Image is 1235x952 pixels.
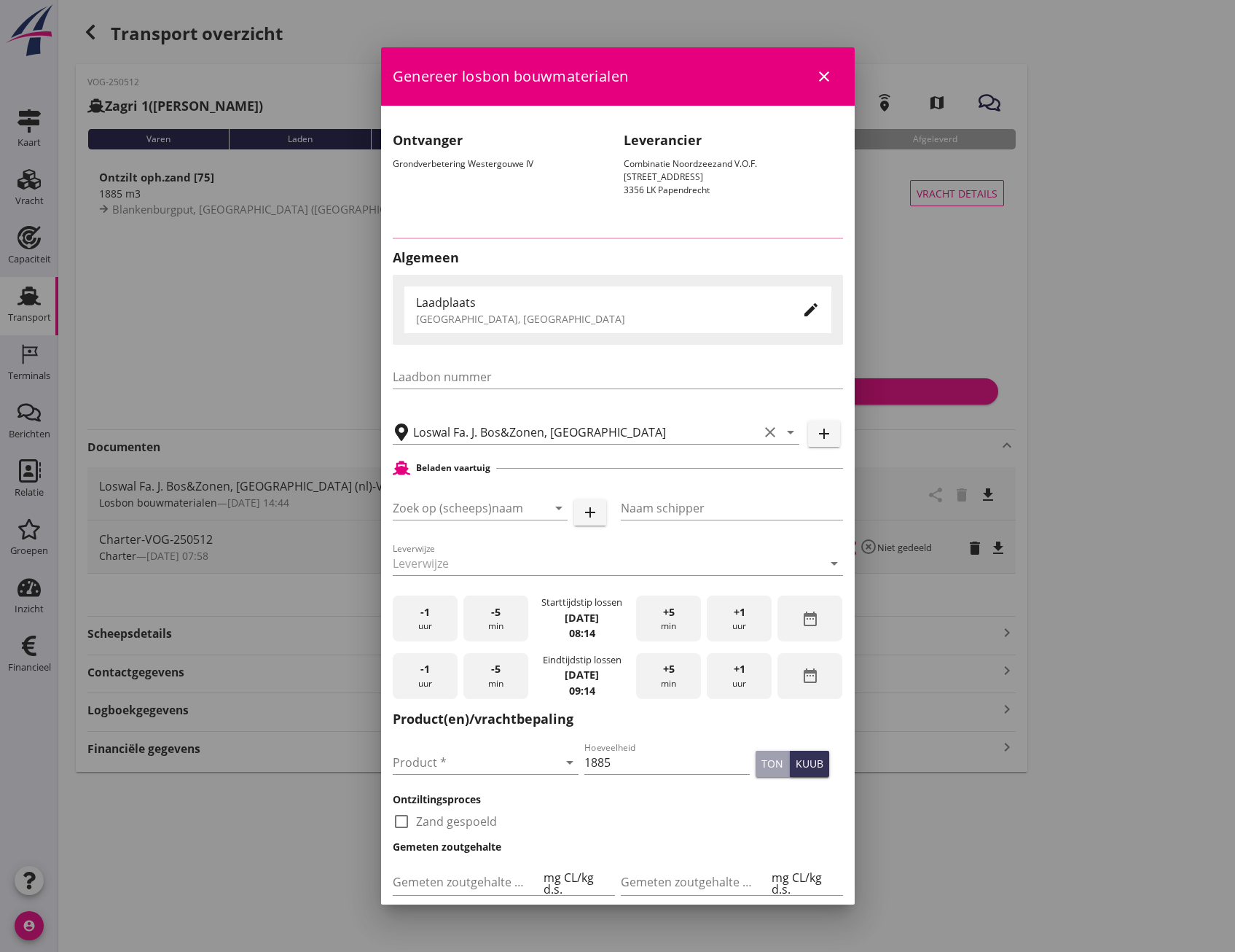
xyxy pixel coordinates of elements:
[491,604,501,620] span: -5
[393,130,612,150] h2: Ontvanger
[416,294,779,311] div: Laadplaats
[393,248,843,268] h2: Algemeen
[491,661,501,677] span: -5
[420,661,430,677] span: -1
[569,626,595,640] strong: 08:14
[815,68,833,85] i: close
[636,596,701,641] div: min
[624,130,843,150] h2: Leverancier
[393,792,843,807] h3: Ontziltingsproces
[815,425,833,442] i: add
[707,596,772,641] div: uur
[707,653,772,699] div: uur
[393,870,541,894] input: Gemeten zoutgehalte voorbeun
[663,604,675,620] span: +5
[621,496,843,520] input: Naam schipper
[621,870,769,894] input: Gemeten zoutgehalte achterbeun
[802,301,820,319] i: edit
[565,611,599,625] strong: [DATE]
[782,424,799,441] i: arrow_drop_down
[618,117,849,229] div: Combinatie Noordzeezand V.O.F. [STREET_ADDRESS] 3356 LK Papendrecht
[387,117,618,229] div: Grondverbetering Westergouwe IV
[416,814,497,829] label: Zand gespoeld
[734,604,745,620] span: +1
[761,424,779,441] i: clear
[463,596,528,641] div: min
[561,754,579,771] i: arrow_drop_down
[796,756,823,771] div: kuub
[393,596,458,641] div: uur
[761,756,783,771] div: ton
[826,555,843,572] i: arrow_drop_down
[769,872,842,895] div: mg CL/kg d.s.
[393,839,843,854] h3: Gemeten zoutgehalte
[420,604,430,620] span: -1
[663,661,675,677] span: +5
[393,653,458,699] div: uur
[584,751,750,774] input: Hoeveelheid
[381,47,855,106] div: Genereer losbon bouwmaterialen
[416,461,490,475] h2: Beladen vaartuig
[393,496,527,520] input: Zoek op (scheeps)naam
[801,667,819,684] i: date_range
[543,653,622,667] div: Eindtijdstip lossen
[569,684,595,698] strong: 09:14
[734,661,745,677] span: +1
[393,709,843,729] h2: Product(en)/vrachtbepaling
[413,421,758,444] input: Losplaats
[801,610,819,628] i: date_range
[565,668,599,682] strong: [DATE]
[541,872,614,895] div: mg CL/kg d.s.
[790,751,829,777] button: kuub
[636,653,701,699] div: min
[581,504,599,521] i: add
[393,365,843,389] input: Laadbon nummer
[393,751,558,774] input: Product *
[550,499,568,517] i: arrow_drop_down
[416,311,779,327] div: [GEOGRAPHIC_DATA], [GEOGRAPHIC_DATA]
[756,751,790,777] button: ton
[463,653,528,699] div: min
[541,596,622,609] div: Starttijdstip lossen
